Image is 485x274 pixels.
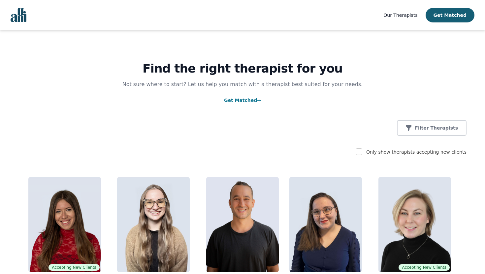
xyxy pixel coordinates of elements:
img: Jocelyn_Crawford [378,177,451,272]
span: Accepting New Clients [48,264,99,271]
img: Faith_Woodley [117,177,190,272]
button: Filter Therapists [397,120,467,136]
span: Our Therapists [383,13,417,18]
img: Kavon_Banejad [206,177,279,272]
span: → [257,98,261,103]
label: Only show therapists accepting new clients [366,149,467,155]
img: Vanessa_McCulloch [289,177,362,272]
span: Accepting New Clients [399,264,449,271]
p: Not sure where to start? Let us help you match with a therapist best suited for your needs. [116,80,369,88]
h1: Find the right therapist for you [18,62,467,75]
button: Get Matched [426,8,474,22]
img: Alisha_Levine [28,177,101,272]
img: alli logo [11,8,26,22]
p: Filter Therapists [415,125,458,131]
a: Get Matched [224,98,261,103]
a: Our Therapists [383,11,417,19]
